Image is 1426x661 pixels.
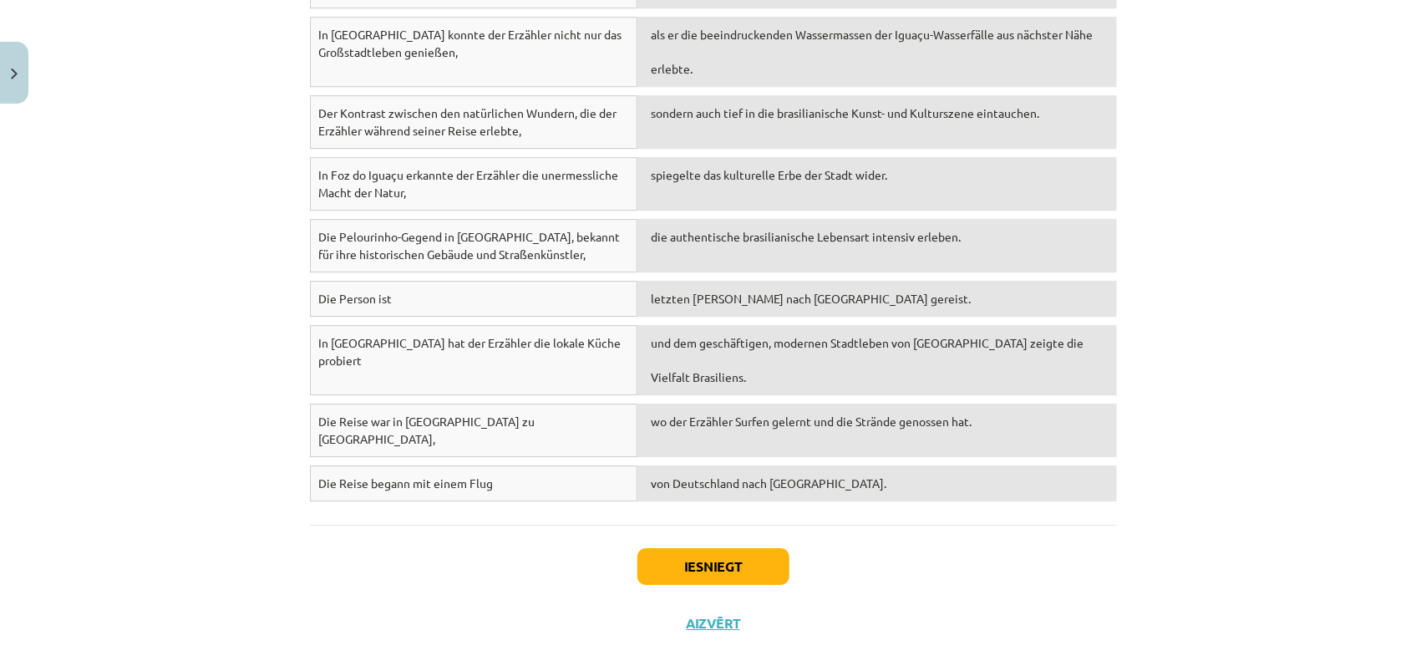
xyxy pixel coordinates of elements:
span: In Foz do Iguaçu erkannte der Erzähler die unermessliche Macht der Natur, [319,167,619,200]
span: In [GEOGRAPHIC_DATA] konnte der Erzähler nicht nur das Großstadtleben genießen, [319,27,622,59]
span: Die Reise begann mit einem Flug [319,475,494,491]
img: icon-close-lesson-0947bae3869378f0d4975bcd49f059093ad1ed9edebbc8119c70593378902aed.svg [11,69,18,79]
span: Der Kontrast zwischen den natürlichen Wundern, die der Erzähler während seiner Reise erlebte, [319,105,617,138]
button: Aizvērt [682,615,745,632]
span: als er die beeindruckenden Wassermassen der Iguaçu-Wasserfälle aus nächster Nähe erlebte. [651,27,1093,76]
span: Die Person ist [319,291,393,306]
span: wo der Erzähler Surfen gelernt und die Strände genossen hat. [651,414,972,429]
button: Iesniegt [637,548,789,585]
span: die authentische brasilianische Lebensart intensiv erleben. [651,229,961,244]
span: von Deutschland nach [GEOGRAPHIC_DATA]. [651,475,886,491]
span: sondern auch tief in die brasilianische Kunst- und Kulturszene eintauchen. [651,105,1039,120]
span: In [GEOGRAPHIC_DATA] hat der Erzähler die lokale Küche probiert [319,335,622,368]
span: Die Reise war in [GEOGRAPHIC_DATA] zu [GEOGRAPHIC_DATA], [319,414,535,446]
span: letzten [PERSON_NAME] nach [GEOGRAPHIC_DATA] gereist. [651,291,971,306]
span: Die Pelourinho-Gegend in [GEOGRAPHIC_DATA], bekannt für ihre historischen Gebäude und Straßenküns... [319,229,621,262]
span: spiegelte das kulturelle Erbe der Stadt wider. [651,167,887,182]
span: und dem geschäftigen, modernen Stadtleben von [GEOGRAPHIC_DATA] zeigte die Vielfalt Brasiliens. [651,335,1083,384]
